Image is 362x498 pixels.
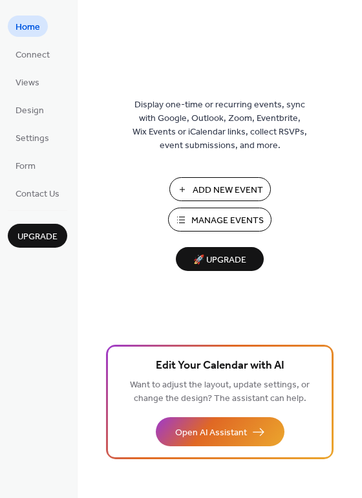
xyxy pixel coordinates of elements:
[8,71,47,92] a: Views
[133,98,307,153] span: Display one-time or recurring events, sync with Google, Outlook, Zoom, Eventbrite, Wix Events or ...
[8,16,48,37] a: Home
[16,132,49,146] span: Settings
[8,224,67,248] button: Upgrade
[16,21,40,34] span: Home
[16,188,59,201] span: Contact Us
[168,208,271,232] button: Manage Events
[8,182,67,204] a: Contact Us
[175,426,247,440] span: Open AI Assistant
[17,230,58,244] span: Upgrade
[169,177,271,201] button: Add New Event
[8,155,43,176] a: Form
[156,357,284,375] span: Edit Your Calendar with AI
[191,214,264,228] span: Manage Events
[184,252,256,269] span: 🚀 Upgrade
[16,49,50,62] span: Connect
[130,376,310,407] span: Want to adjust the layout, update settings, or change the design? The assistant can help.
[16,160,36,173] span: Form
[8,127,57,148] a: Settings
[193,184,263,197] span: Add New Event
[8,99,52,120] a: Design
[8,43,58,65] a: Connect
[156,417,284,446] button: Open AI Assistant
[16,76,39,90] span: Views
[176,247,264,271] button: 🚀 Upgrade
[16,104,44,118] span: Design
